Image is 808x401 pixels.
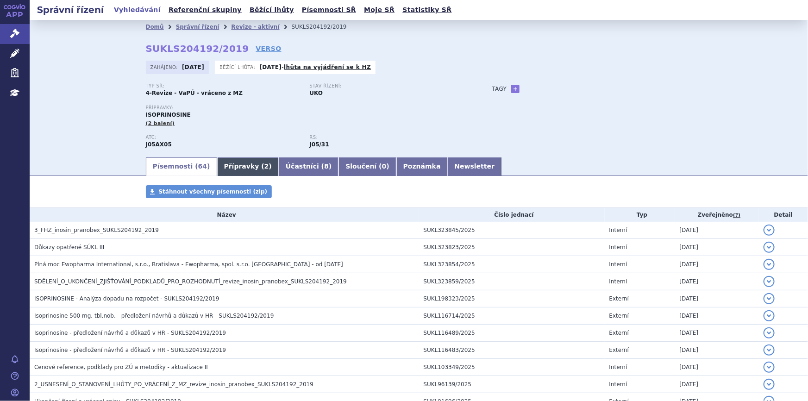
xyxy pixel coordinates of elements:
strong: UKO [310,90,323,96]
span: Plná moc Ewopharma International, s.r.o., Bratislava - Ewopharma, spol. s.r.o. Praha - od 6.5.2025 [34,261,343,268]
a: lhůta na vyjádření se k HZ [284,64,371,70]
span: 64 [198,163,207,170]
a: Statistiky SŘ [400,4,454,16]
span: Zahájeno: [150,63,180,71]
span: Isoprinosine - předložení návrhů a důkazů v HR - SUKLS204192/2019 [34,330,226,336]
a: + [511,85,520,93]
span: 0 [382,163,387,170]
span: Běžící lhůta: [219,63,257,71]
td: SUKL323845/2025 [419,222,605,239]
strong: inosin pranobex (methisoprinol) [310,141,329,148]
a: Běžící lhůty [247,4,297,16]
td: SUKL116483/2025 [419,342,605,359]
strong: [DATE] [259,64,282,70]
h3: Tagy [492,83,507,94]
p: Typ SŘ: [146,83,301,89]
span: Cenové reference, podklady pro ZÚ a metodiky - aktualizace II [34,364,208,370]
p: Stav řízení: [310,83,464,89]
span: Isoprinosine - předložení návrhů a důkazů v HR - SUKLS204192/2019 [34,347,226,353]
td: SUKL116714/2025 [419,307,605,325]
span: Externí [609,295,629,302]
th: Číslo jednací [419,208,605,222]
td: [DATE] [675,307,759,325]
span: SDĚLENÍ_O_UKONČENÍ_ZJIŠŤOVÁNÍ_PODKLADŮ_PRO_ROZHODNUTÍ_revize_inosin_pranobex_SUKLS204192_2019 [34,278,347,285]
span: Isoprinosine 500 mg, tbl.nob. - předložení návrhů a důkazů v HR - SUKLS204192/2019 [34,313,274,319]
a: Vyhledávání [111,4,163,16]
span: Interní [609,261,627,268]
a: Sloučení (0) [338,157,396,176]
a: Přípravky (2) [217,157,279,176]
span: 2 [264,163,269,170]
th: Detail [759,208,808,222]
p: RS: [310,135,464,140]
a: Písemnosti SŘ [299,4,359,16]
button: detail [764,379,775,390]
a: Revize - aktivní [231,24,279,30]
span: Stáhnout všechny písemnosti (zip) [159,188,268,195]
strong: SUKLS204192/2019 [146,43,249,54]
span: ISOPRINOSINE - Analýza dopadu na rozpočet - SUKLS204192/2019 [34,295,219,302]
button: detail [764,276,775,287]
th: Zveřejněno [675,208,759,222]
td: SUKL323823/2025 [419,239,605,256]
td: [DATE] [675,222,759,239]
button: detail [764,259,775,270]
span: (2 balení) [146,120,175,126]
a: Referenční skupiny [166,4,244,16]
button: detail [764,225,775,236]
strong: INOSIN PRANOBEX [146,141,172,148]
h2: Správní řízení [30,3,111,16]
button: detail [764,242,775,253]
span: Interní [609,364,627,370]
td: [DATE] [675,325,759,342]
td: [DATE] [675,342,759,359]
strong: 4-Revize - VaPÚ - vráceno z MZ [146,90,243,96]
td: [DATE] [675,239,759,256]
a: Správní řízení [176,24,219,30]
a: Účastníci (8) [279,157,338,176]
p: Přípravky: [146,105,474,111]
p: - [259,63,371,71]
td: [DATE] [675,290,759,307]
th: Název [30,208,419,222]
td: SUKL96139/2025 [419,376,605,393]
span: Externí [609,313,629,319]
a: Newsletter [448,157,502,176]
abbr: (?) [733,212,740,219]
th: Typ [605,208,675,222]
span: Interní [609,227,627,233]
td: [DATE] [675,256,759,273]
button: detail [764,293,775,304]
p: ATC: [146,135,301,140]
strong: [DATE] [182,64,204,70]
button: detail [764,362,775,373]
button: detail [764,345,775,356]
span: Externí [609,330,629,336]
span: Interní [609,381,627,388]
td: SUKL116489/2025 [419,325,605,342]
button: detail [764,327,775,338]
a: Poznámka [396,157,448,176]
span: ISOPRINOSINE [146,112,191,118]
a: Domů [146,24,164,30]
td: SUKL198323/2025 [419,290,605,307]
button: detail [764,310,775,321]
td: [DATE] [675,376,759,393]
a: Moje SŘ [361,4,397,16]
span: 8 [324,163,329,170]
td: [DATE] [675,359,759,376]
li: SUKLS204192/2019 [292,20,359,34]
span: Interní [609,278,627,285]
td: SUKL323854/2025 [419,256,605,273]
span: Interní [609,244,627,251]
a: Písemnosti (64) [146,157,217,176]
span: 2_USNESENÍ_O_STANOVENÍ_LHŮTY_PO_VRÁCENÍ_Z_MZ_revize_inosin_pranobex_SUKLS204192_2019 [34,381,313,388]
td: [DATE] [675,273,759,290]
td: SUKL103349/2025 [419,359,605,376]
a: Stáhnout všechny písemnosti (zip) [146,185,272,198]
td: SUKL323859/2025 [419,273,605,290]
a: VERSO [256,44,281,53]
span: Důkazy opatřené SÚKL III [34,244,104,251]
span: 3_FHZ_inosin_pranobex_SUKLS204192_2019 [34,227,159,233]
span: Externí [609,347,629,353]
